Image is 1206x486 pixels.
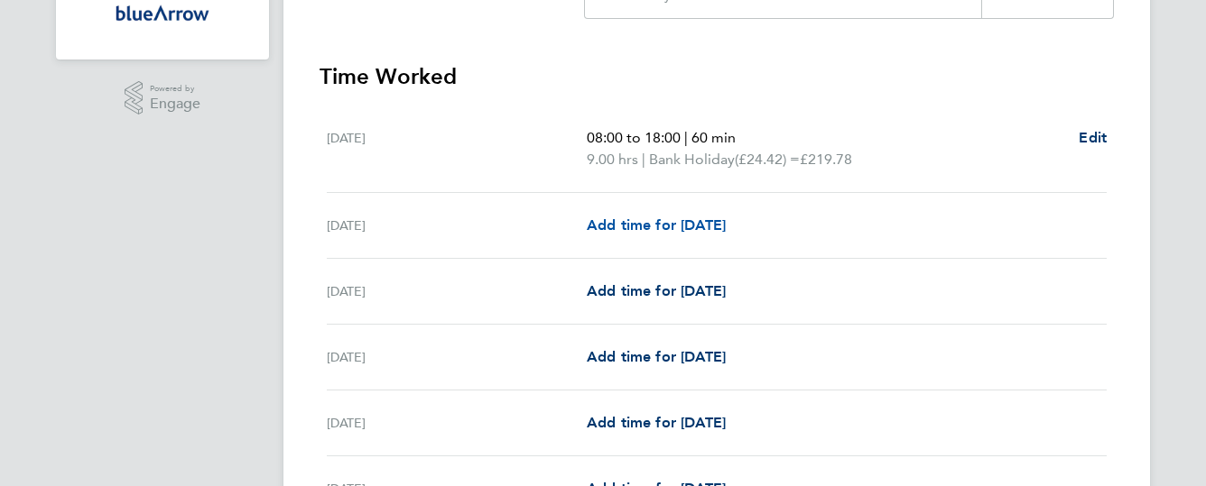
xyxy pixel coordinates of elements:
[150,96,200,112] span: Engage
[1079,127,1107,149] a: Edit
[649,149,735,170] span: Bank Holiday
[587,346,726,368] a: Add time for [DATE]
[1079,129,1107,146] span: Edit
[587,282,726,299] span: Add time for [DATE]
[327,346,587,368] div: [DATE]
[800,151,852,168] span: £219.78
[587,129,681,146] span: 08:00 to 18:00
[642,151,645,168] span: |
[587,348,726,365] span: Add time for [DATE]
[735,151,800,168] span: (£24.42) =
[691,129,736,146] span: 60 min
[587,412,726,434] a: Add time for [DATE]
[327,215,587,236] div: [DATE]
[327,280,587,302] div: [DATE]
[587,216,726,234] span: Add time for [DATE]
[327,412,587,434] div: [DATE]
[150,81,200,96] span: Powered by
[320,62,1114,91] h3: Time Worked
[684,129,688,146] span: |
[587,414,726,431] span: Add time for [DATE]
[125,81,201,115] a: Powered byEngage
[587,215,726,236] a: Add time for [DATE]
[327,127,587,170] div: [DATE]
[587,280,726,302] a: Add time for [DATE]
[587,151,638,168] span: 9.00 hrs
